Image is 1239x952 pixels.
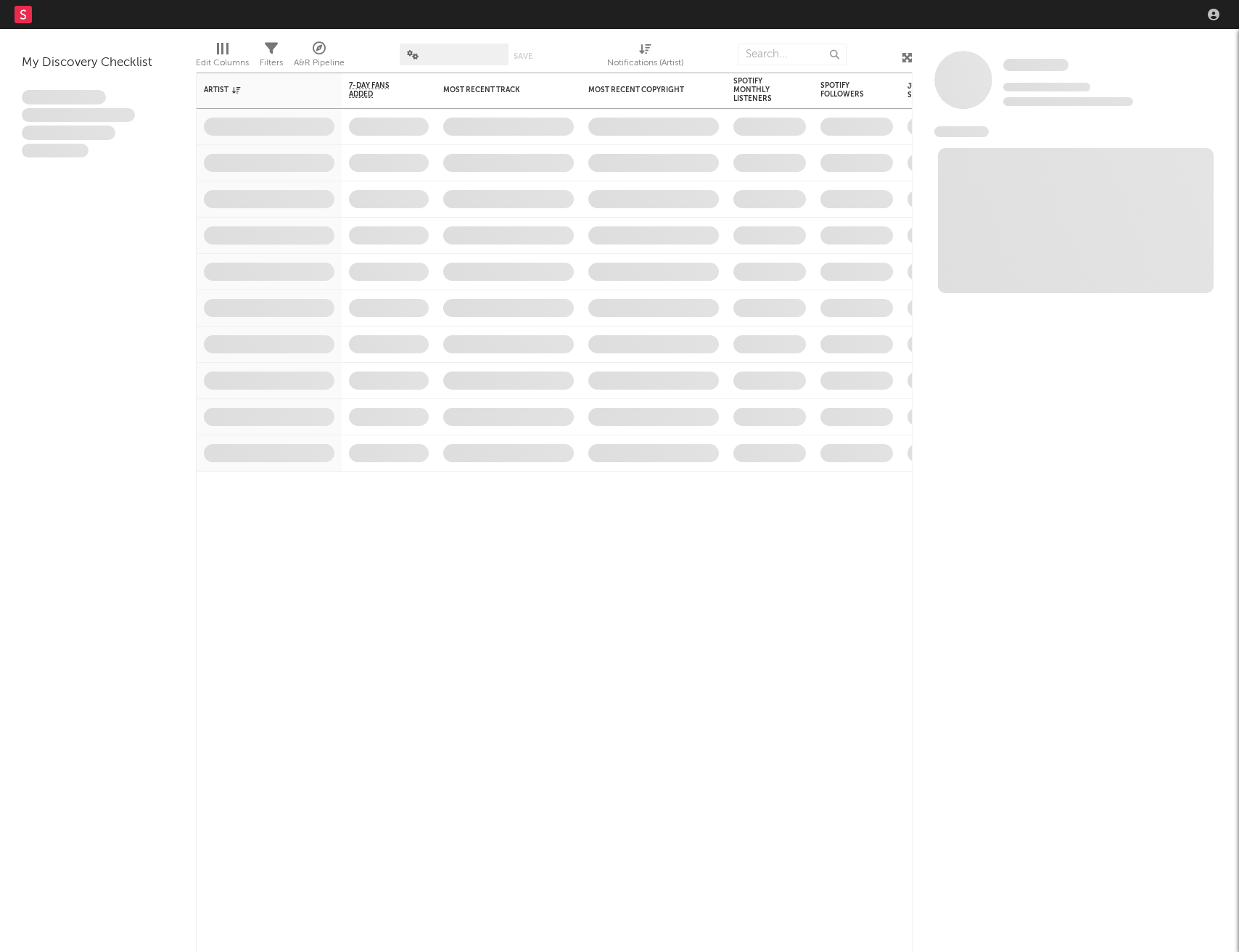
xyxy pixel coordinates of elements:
[588,86,697,94] div: Most Recent Copyright
[260,36,283,78] div: Filters
[607,54,683,72] div: Notifications (Artist)
[1003,59,1069,71] span: Some Artist
[1003,97,1133,106] span: 0 fans last week
[934,126,989,137] span: News Feed
[22,54,174,72] div: My Discovery Checklist
[22,126,115,140] span: Praesent ac interdum
[514,52,532,60] button: Save
[294,54,345,72] div: A&R Pipeline
[1003,58,1069,73] a: Some Artist
[820,81,871,99] div: Spotify Followers
[738,44,847,65] input: Search...
[349,81,407,99] span: 7-Day Fans Added
[733,77,784,103] div: Spotify Monthly Listeners
[1003,83,1090,91] span: Tracking Since: [DATE]
[22,90,106,104] span: Lorem ipsum dolor
[196,36,249,78] div: Edit Columns
[907,82,944,99] div: Jump Score
[294,36,345,78] div: A&R Pipeline
[204,86,313,94] div: Artist
[260,54,283,72] div: Filters
[22,108,135,123] span: Integer aliquet in purus et
[196,54,249,72] div: Edit Columns
[22,144,88,158] span: Aliquam viverra
[443,86,552,94] div: Most Recent Track
[607,36,683,78] div: Notifications (Artist)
